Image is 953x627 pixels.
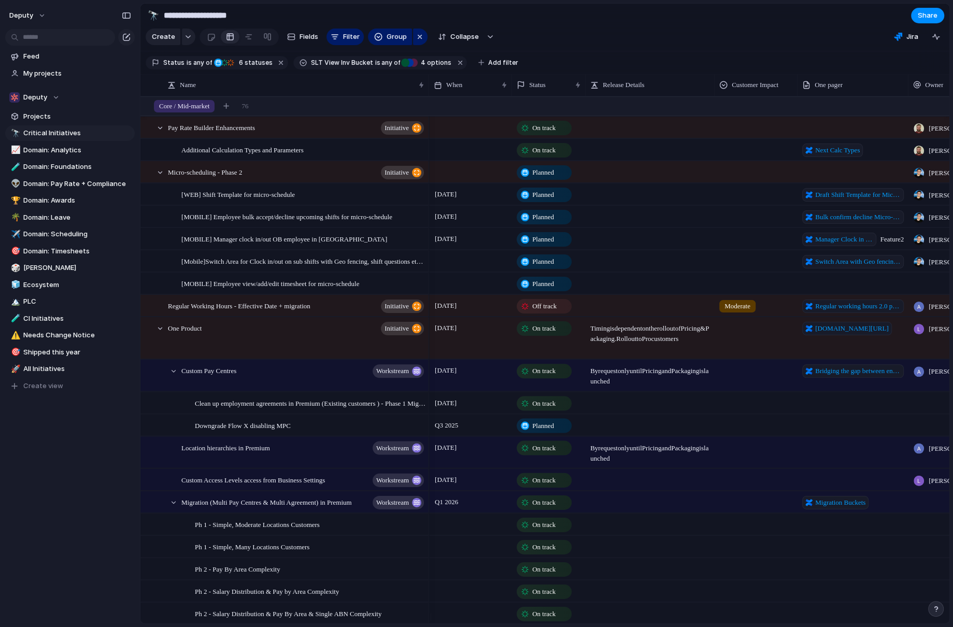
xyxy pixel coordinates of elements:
[381,322,424,335] button: initiative
[432,322,459,334] span: [DATE]
[146,28,180,45] button: Create
[5,7,51,24] button: deputy
[376,364,409,378] span: workstream
[815,323,889,334] span: [DOMAIN_NAME][URL]
[532,541,556,552] span: On track
[5,210,135,225] div: 🌴Domain: Leave
[326,28,364,45] button: Filter
[9,229,20,239] button: ✈️
[152,32,175,42] span: Create
[195,562,280,574] span: Ph 2 - Pay By Area Complexity
[11,262,18,274] div: 🎲
[815,366,901,376] span: Bridging the gap between enterprise and premium - Location Hierarchies Pay Centers and Export
[532,256,554,267] span: Planned
[724,301,750,311] span: Moderate
[418,58,451,67] span: options
[283,28,322,45] button: Fields
[488,58,518,67] span: Add filter
[23,68,131,79] span: My projects
[376,473,409,487] span: workstream
[532,608,556,619] span: On track
[373,473,424,487] button: workstream
[145,7,162,24] button: 🔭
[5,361,135,377] a: 🚀All Initiatives
[802,233,876,246] a: Manager Clock in out on behalf of Employee for Micro-Schedule
[5,125,135,141] div: 🔭Critical Initiatives
[5,142,135,158] a: 📈Domain: Analytics
[181,495,352,507] span: Migration (Multi Pay Centres & Multi Agreement) in Premium
[532,145,556,155] span: On track
[5,260,135,276] a: 🎲[PERSON_NAME]
[23,179,131,189] span: Domain: Pay Rate + Compliance
[815,256,901,267] span: Switch Area with Geo fencing and Shift questions for Micro-scheduling clock in out?force_transiti...
[802,188,904,202] a: Draft Shift Template for Micro-schedule
[381,300,424,313] button: initiative
[373,441,424,454] button: workstream
[532,443,556,453] span: On track
[9,128,20,138] button: 🔭
[802,210,904,224] a: Bulk confirm decline Micro-schedule via Mobile
[380,58,401,67] span: any of
[532,519,556,530] span: On track
[798,229,908,246] span: Feature 2
[5,345,135,360] a: 🎯Shipped this year
[732,80,778,90] span: Customer Impact
[300,32,318,42] span: Fields
[532,167,554,178] span: Planned
[5,311,135,326] a: 🧪CI Initiatives
[23,347,131,358] span: Shipped this year
[9,246,20,256] button: 🎯
[385,165,409,180] span: initiative
[195,585,339,596] span: Ph 2 - Salary Distribution & Pay by Area Complexity
[376,440,409,455] span: workstream
[381,121,424,135] button: initiative
[586,360,714,387] span: By request only until Pricing and Packaging is launched
[11,195,18,207] div: 🏆
[446,80,462,90] span: When
[241,101,248,111] span: 76
[5,193,135,208] a: 🏆Domain: Awards
[23,51,131,62] span: Feed
[11,245,18,257] div: 🎯
[9,347,20,358] button: 🎯
[911,8,944,23] button: Share
[5,294,135,309] a: 🏔️PLC
[918,10,937,21] span: Share
[180,80,196,90] span: Name
[532,323,556,334] span: On track
[9,364,20,374] button: 🚀
[376,495,409,509] span: workstream
[181,277,359,289] span: [MOBILE] Employee view/add/edit timesheet for micro-schedule
[195,396,425,408] span: Clean up employment agreements in Premium (Existing customers ) - Phase 1 Migration
[802,300,904,313] a: Regular working hours 2.0 pre-migration improvements
[163,58,184,67] span: Status
[9,313,20,324] button: 🧪
[11,363,18,375] div: 🚀
[387,32,407,42] span: Group
[890,29,922,45] button: Jira
[195,607,381,619] span: Ph 2 - Salary Distribution & Pay By Area & Single ABN Complexity
[23,162,131,172] span: Domain: Foundations
[5,226,135,242] div: ✈️Domain: Scheduling
[472,55,524,70] button: Add filter
[213,57,275,68] button: 6 statuses
[11,178,18,190] div: 👽
[432,419,461,431] span: Q3 2025
[184,57,214,68] button: isany of
[236,58,273,67] span: statuses
[401,57,453,68] button: 4 options
[532,123,556,133] span: On track
[23,212,131,223] span: Domain: Leave
[532,398,556,408] span: On track
[11,279,18,291] div: 🧊
[23,330,131,340] span: Needs Change Notice
[181,233,387,245] span: [MOBILE] Manager clock in/out OB employee in [GEOGRAPHIC_DATA]
[532,366,556,376] span: On track
[532,586,556,596] span: On track
[23,229,131,239] span: Domain: Scheduling
[802,144,863,157] a: Next Calc Types
[5,90,135,105] button: Deputy
[925,80,943,90] span: Owner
